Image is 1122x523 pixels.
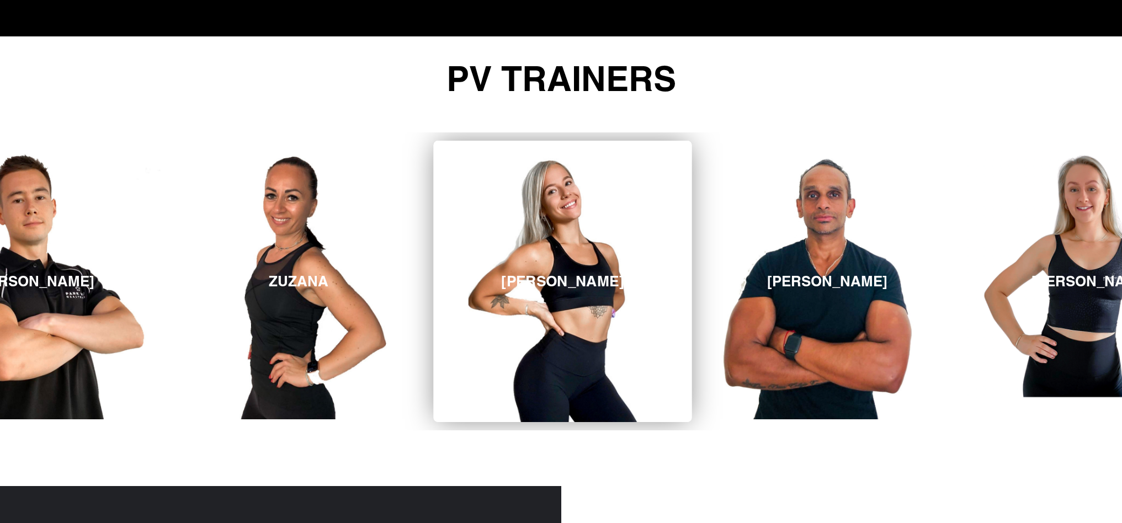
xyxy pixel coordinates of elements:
h3: [PERSON_NAME] [767,273,887,290]
h3: [PERSON_NAME] [501,273,624,290]
a: 14 day free trial to PVTV -START NOW [1,459,1121,484]
b: START NOW [587,466,641,477]
p: 14 day free trial to PVTV - [1,459,1121,484]
span: PV TRAINERS [444,53,679,105]
a: [PERSON_NAME] [433,141,692,422]
a: ZUZANA [172,143,425,419]
a: [PERSON_NAME] [700,143,954,419]
h3: ZUZANA [269,273,328,290]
